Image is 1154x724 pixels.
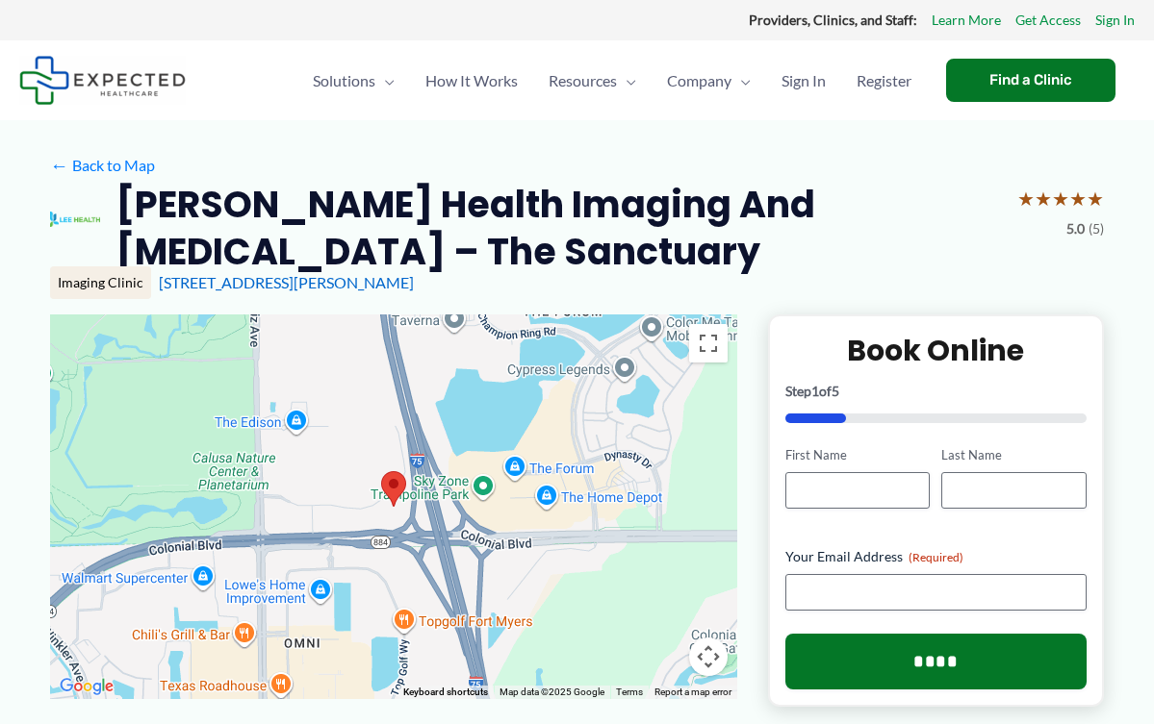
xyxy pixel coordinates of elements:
span: ★ [1087,181,1104,216]
span: 1 [811,383,819,399]
span: ★ [1017,181,1035,216]
span: (Required) [909,550,963,564]
button: Keyboard shortcuts [403,686,488,699]
a: CompanyMenu Toggle [652,47,766,114]
strong: Providers, Clinics, and Staff: [749,12,917,28]
span: Map data ©2025 Google [500,687,604,697]
p: Step of [785,385,1087,398]
a: ResourcesMenu Toggle [533,47,652,114]
h2: [PERSON_NAME] Health Imaging and [MEDICAL_DATA] – The Sanctuary [115,181,1002,276]
span: Register [857,47,911,114]
span: ★ [1052,181,1069,216]
span: Solutions [313,47,375,114]
span: How It Works [425,47,518,114]
a: Get Access [1015,8,1081,33]
label: Last Name [941,446,1086,464]
label: Your Email Address [785,547,1087,566]
span: Sign In [782,47,826,114]
a: Register [841,47,927,114]
div: Imaging Clinic [50,266,151,299]
a: [STREET_ADDRESS][PERSON_NAME] [159,273,414,291]
a: SolutionsMenu Toggle [297,47,410,114]
a: Terms (opens in new tab) [616,687,643,697]
a: Learn More [932,8,1001,33]
h2: Book Online [785,332,1087,369]
nav: Primary Site Navigation [297,47,927,114]
a: Sign In [1095,8,1135,33]
img: Expected Healthcare Logo - side, dark font, small [19,56,186,105]
a: Find a Clinic [946,59,1116,102]
a: Sign In [766,47,841,114]
span: ← [50,156,68,174]
button: Map camera controls [689,637,728,676]
span: ★ [1035,181,1052,216]
span: Menu Toggle [731,47,751,114]
span: ★ [1069,181,1087,216]
span: Menu Toggle [617,47,636,114]
span: Menu Toggle [375,47,395,114]
span: Company [667,47,731,114]
label: First Name [785,446,930,464]
a: Open this area in Google Maps (opens a new window) [55,674,118,699]
img: Google [55,674,118,699]
a: Report a map error [654,687,731,697]
button: Toggle fullscreen view [689,324,728,362]
span: (5) [1089,216,1104,241]
span: 5.0 [1066,216,1085,241]
a: How It Works [410,47,533,114]
span: Resources [549,47,617,114]
a: ←Back to Map [50,151,155,180]
span: 5 [832,383,839,399]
